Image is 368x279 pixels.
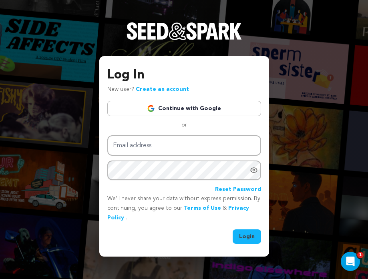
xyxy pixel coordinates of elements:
span: 1 [357,252,364,258]
a: Create an account [136,86,189,92]
h3: Log In [107,66,261,85]
p: New user? [107,85,189,94]
p: We’ll never share your data without express permission. By continuing, you agree to our & . [107,194,261,223]
a: Reset Password [215,185,261,195]
input: Email address [107,135,261,156]
iframe: Intercom live chat [341,252,360,271]
a: Show password as plain text. Warning: this will display your password on the screen. [250,166,258,174]
a: Terms of Use [184,205,221,211]
span: or [177,121,192,129]
button: Login [233,229,261,244]
img: Google logo [147,104,155,112]
a: Continue with Google [107,101,261,116]
a: Seed&Spark Homepage [127,22,242,56]
img: Seed&Spark Logo [127,22,242,40]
